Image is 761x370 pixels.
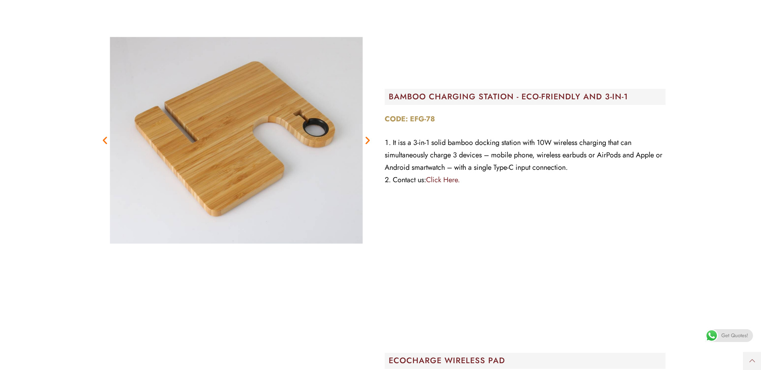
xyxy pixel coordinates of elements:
[721,329,748,342] span: Get Quotes!
[385,137,666,174] li: It iss a 3-in-1 solid bamboo docking station with 10W wireless charging that can simultaneously c...
[363,135,373,145] div: Next slide
[389,357,666,365] h2: ECOCHARGE WIRELESS PAD
[385,174,666,186] li: Contact us:
[100,135,110,145] div: Previous slide
[385,114,435,124] strong: CODE: EFG-78
[389,93,666,101] h2: BAMBOO CHARGING STATION - ECO-FRIENDLY AND 3-IN-1
[426,175,460,185] a: Click Here.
